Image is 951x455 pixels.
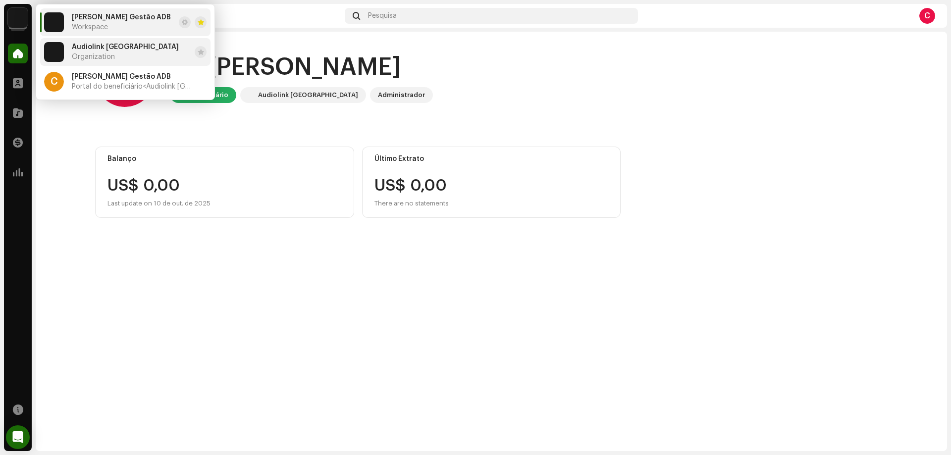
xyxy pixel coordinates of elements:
[72,83,191,91] span: Portal do beneficiário <Audiolink Brasil>
[72,73,171,81] span: Camilo Kongo Gestão ADB
[374,155,609,163] div: Último Extrato
[368,12,397,20] span: Pesquisa
[6,425,30,449] div: Open Intercom Messenger
[44,72,64,92] div: C
[72,43,179,51] span: Audiolink Brasil
[143,83,249,90] span: <Audiolink [GEOGRAPHIC_DATA]>
[107,155,342,163] div: Balanço
[107,198,342,209] div: Last update on 10 de out. de 2025
[44,12,64,32] img: 730b9dfe-18b5-4111-b483-f30b0c182d82
[72,13,171,21] span: Camilo Kongo Gestão ADB
[95,147,354,218] re-o-card-value: Balanço
[919,8,935,24] div: C
[258,89,358,101] div: Audiolink [GEOGRAPHIC_DATA]
[374,198,449,209] div: There are no statements
[378,89,425,101] div: Administrador
[44,42,64,62] img: 730b9dfe-18b5-4111-b483-f30b0c182d82
[362,147,621,218] re-o-card-value: Último Extrato
[242,89,254,101] img: 730b9dfe-18b5-4111-b483-f30b0c182d82
[170,51,433,83] div: Hi, [PERSON_NAME]
[72,53,115,61] span: Organization
[8,8,28,28] img: 730b9dfe-18b5-4111-b483-f30b0c182d82
[72,23,108,31] span: Workspace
